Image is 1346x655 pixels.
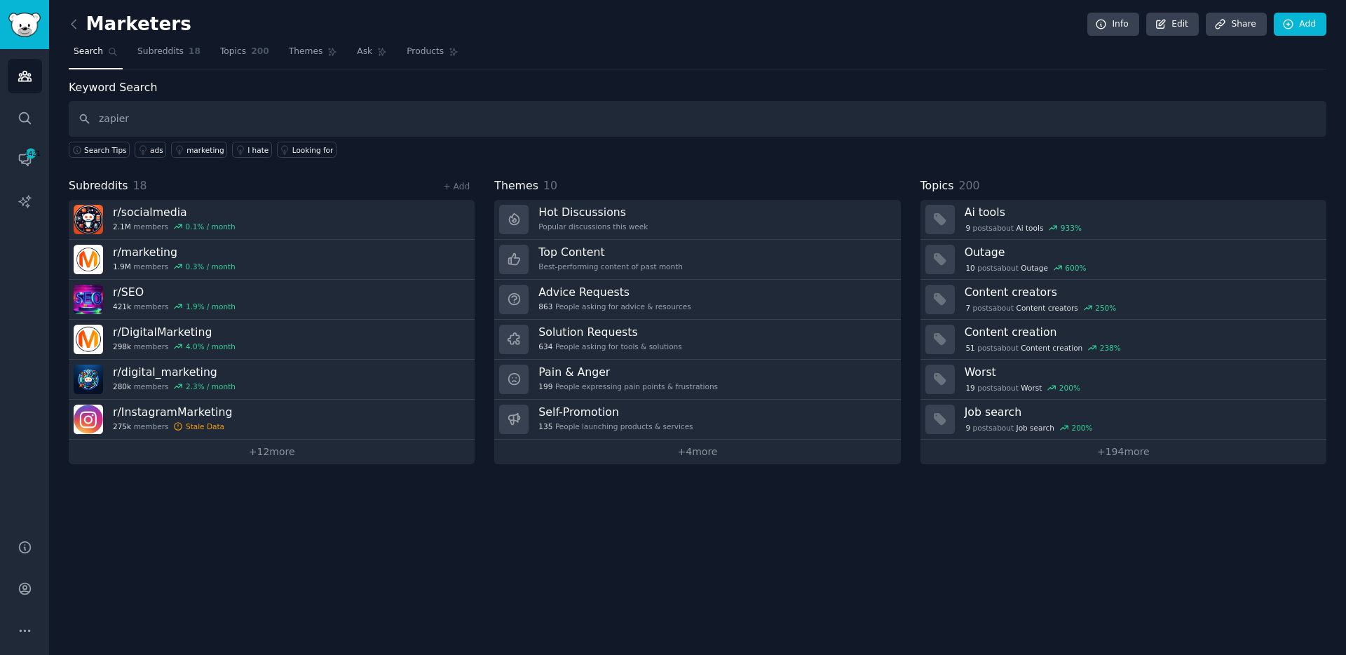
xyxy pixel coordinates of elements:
[920,280,1326,320] a: Content creators7postsaboutContent creators250%
[69,101,1326,137] input: Keyword search in audience
[113,342,236,351] div: members
[69,13,191,36] h2: Marketers
[113,205,236,220] h3: r/ socialmedia
[965,263,974,273] span: 10
[357,46,372,58] span: Ask
[965,343,974,353] span: 51
[113,245,236,259] h3: r/ marketing
[113,262,131,271] span: 1.9M
[965,262,1087,274] div: post s about
[538,205,648,220] h3: Hot Discussions
[543,179,557,192] span: 10
[84,145,127,155] span: Search Tips
[494,280,900,320] a: Advice Requests863People asking for advice & resources
[113,302,236,311] div: members
[74,205,103,234] img: socialmedia
[1071,423,1092,433] div: 200 %
[443,182,470,191] a: + Add
[292,145,334,155] div: Looking for
[920,400,1326,440] a: Job search9postsaboutJob search200%
[538,421,693,431] div: People launching products & services
[113,285,236,299] h3: r/ SEO
[538,342,552,351] span: 634
[538,222,648,231] div: Popular discussions this week
[538,381,718,391] div: People expressing pain points & frustrations
[538,285,691,299] h3: Advice Requests
[965,222,1083,234] div: post s about
[494,360,900,400] a: Pain & Anger199People expressing pain points & frustrations
[113,421,232,431] div: members
[69,142,130,158] button: Search Tips
[113,222,131,231] span: 2.1M
[402,41,463,69] a: Products
[965,423,970,433] span: 9
[69,41,123,69] a: Search
[150,145,163,155] div: ads
[1017,423,1054,433] span: Job search
[1061,223,1082,233] div: 933 %
[352,41,392,69] a: Ask
[186,342,236,351] div: 4.0 % / month
[132,41,205,69] a: Subreddits18
[69,240,475,280] a: r/marketing1.9Mmembers0.3% / month
[113,262,236,271] div: members
[74,365,103,394] img: digital_marketing
[289,46,323,58] span: Themes
[965,421,1094,434] div: post s about
[965,302,1117,314] div: post s about
[920,200,1326,240] a: Ai tools9postsaboutAi tools933%
[113,365,236,379] h3: r/ digital_marketing
[186,302,236,311] div: 1.9 % / month
[1017,303,1078,313] span: Content creators
[69,200,475,240] a: r/socialmedia2.1Mmembers0.1% / month
[1274,13,1326,36] a: Add
[1100,343,1121,353] div: 238 %
[247,145,268,155] div: I hate
[113,381,131,391] span: 280k
[186,381,236,391] div: 2.3 % / month
[965,325,1317,339] h3: Content creation
[1095,303,1116,313] div: 250 %
[538,245,683,259] h3: Top Content
[113,222,236,231] div: members
[113,421,131,431] span: 275k
[494,320,900,360] a: Solution Requests634People asking for tools & solutions
[171,142,227,158] a: marketing
[69,400,475,440] a: r/InstagramMarketing275kmembersStale Data
[965,383,974,393] span: 19
[1206,13,1266,36] a: Share
[965,205,1317,220] h3: Ai tools
[69,280,475,320] a: r/SEO421kmembers1.9% / month
[1021,263,1048,273] span: Outage
[284,41,343,69] a: Themes
[920,360,1326,400] a: Worst19postsaboutWorst200%
[965,245,1317,259] h3: Outage
[113,302,131,311] span: 421k
[1146,13,1199,36] a: Edit
[69,81,157,94] label: Keyword Search
[113,381,236,391] div: members
[494,240,900,280] a: Top ContentBest-performing content of past month
[965,342,1122,354] div: post s about
[135,142,166,158] a: ads
[494,440,900,464] a: +4more
[8,13,41,37] img: GummySearch logo
[1021,383,1042,393] span: Worst
[965,223,970,233] span: 9
[8,142,42,177] a: 1421
[538,405,693,419] h3: Self-Promotion
[69,440,475,464] a: +12more
[538,421,552,431] span: 135
[965,405,1317,419] h3: Job search
[538,302,691,311] div: People asking for advice & resources
[186,222,236,231] div: 0.1 % / month
[920,320,1326,360] a: Content creation51postsaboutContent creation238%
[69,177,128,195] span: Subreddits
[407,46,444,58] span: Products
[74,405,103,434] img: InstagramMarketing
[494,177,538,195] span: Themes
[538,381,552,391] span: 199
[920,440,1326,464] a: +194more
[186,145,224,155] div: marketing
[958,179,979,192] span: 200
